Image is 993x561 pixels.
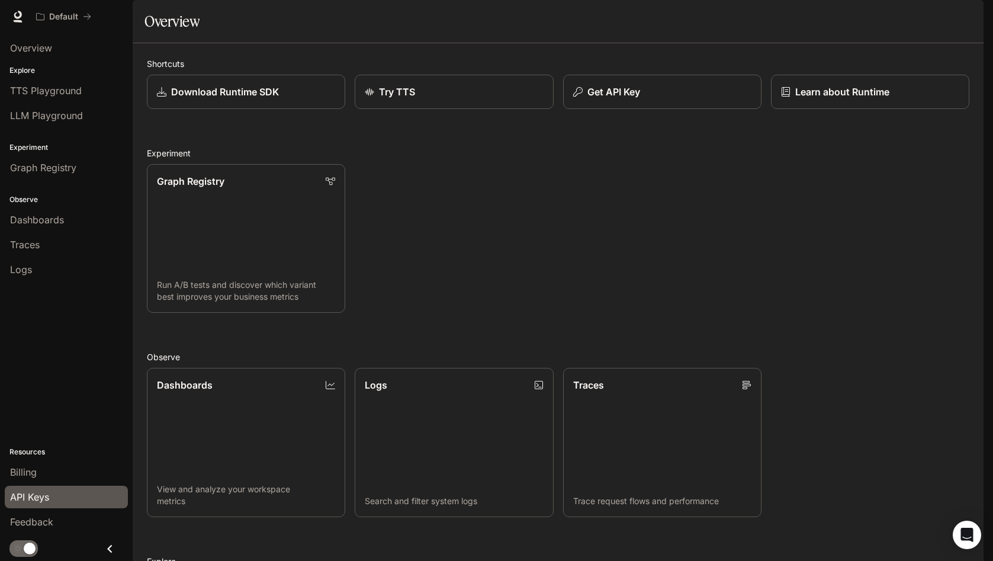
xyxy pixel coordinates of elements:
[355,368,553,517] a: LogsSearch and filter system logs
[147,351,969,363] h2: Observe
[147,75,345,109] a: Download Runtime SDK
[144,9,200,33] h1: Overview
[31,5,97,28] button: All workspaces
[157,483,335,507] p: View and analyze your workspace metrics
[795,85,889,99] p: Learn about Runtime
[147,57,969,70] h2: Shortcuts
[573,378,604,392] p: Traces
[157,378,213,392] p: Dashboards
[171,85,279,99] p: Download Runtime SDK
[563,75,761,109] button: Get API Key
[587,85,640,99] p: Get API Key
[365,378,387,392] p: Logs
[147,147,969,159] h2: Experiment
[355,75,553,109] a: Try TTS
[49,12,78,22] p: Default
[379,85,415,99] p: Try TTS
[953,521,981,549] div: Open Intercom Messenger
[147,164,345,313] a: Graph RegistryRun A/B tests and discover which variant best improves your business metrics
[573,495,751,507] p: Trace request flows and performance
[147,368,345,517] a: DashboardsView and analyze your workspace metrics
[563,368,761,517] a: TracesTrace request flows and performance
[365,495,543,507] p: Search and filter system logs
[771,75,969,109] a: Learn about Runtime
[157,279,335,303] p: Run A/B tests and discover which variant best improves your business metrics
[157,174,224,188] p: Graph Registry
